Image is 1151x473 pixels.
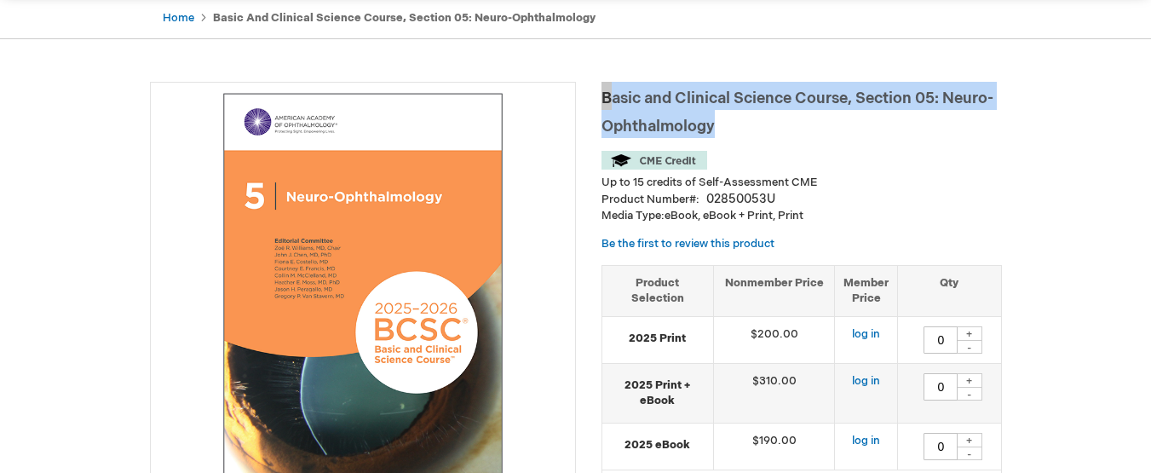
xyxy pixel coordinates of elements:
div: + [957,373,982,388]
p: eBook, eBook + Print, Print [601,208,1002,224]
strong: Basic and Clinical Science Course, Section 05: Neuro-Ophthalmology [213,11,596,25]
td: $190.00 [713,423,835,470]
strong: 2025 eBook [611,437,705,453]
a: log in [852,327,880,341]
div: + [957,326,982,341]
img: CME Credit [601,151,707,170]
a: Home [163,11,194,25]
th: Product Selection [602,265,714,316]
span: Basic and Clinical Science Course, Section 05: Neuro-Ophthalmology [601,89,993,136]
input: Qty [924,326,958,354]
div: + [957,433,982,447]
a: log in [852,374,880,388]
div: - [957,387,982,401]
input: Qty [924,373,958,401]
th: Member Price [835,265,898,316]
input: Qty [924,433,958,460]
a: log in [852,434,880,447]
th: Qty [898,265,1001,316]
li: Up to 15 credits of Self-Assessment CME [601,175,1002,191]
strong: 2025 Print [611,331,705,347]
td: $200.00 [713,316,835,363]
th: Nonmember Price [713,265,835,316]
div: - [957,340,982,354]
strong: Product Number [601,193,699,206]
strong: Media Type: [601,209,665,222]
td: $310.00 [713,363,835,423]
strong: 2025 Print + eBook [611,378,705,409]
div: 02850053U [706,191,775,208]
div: - [957,447,982,460]
a: Be the first to review this product [601,237,774,251]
